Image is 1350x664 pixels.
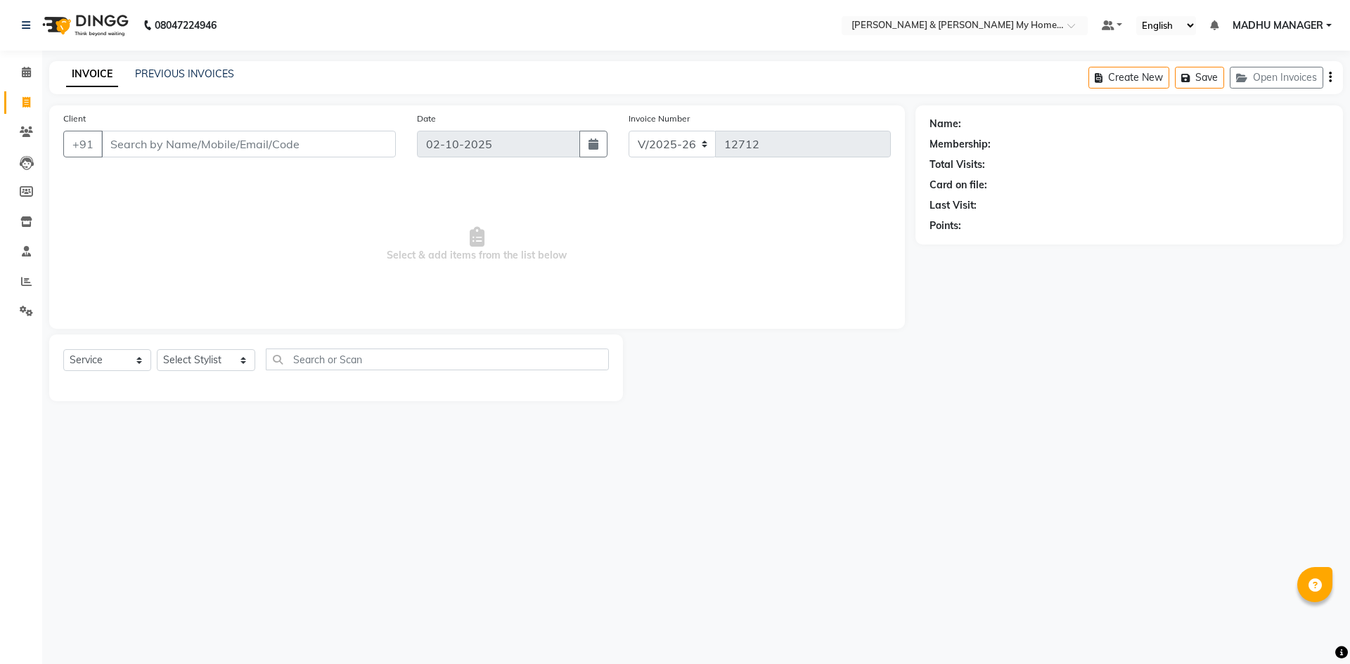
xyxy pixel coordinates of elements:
[135,67,234,80] a: PREVIOUS INVOICES
[1233,18,1323,33] span: MADHU MANAGER
[63,112,86,125] label: Client
[1291,608,1336,650] iframe: chat widget
[266,349,609,370] input: Search or Scan
[930,198,977,213] div: Last Visit:
[930,117,961,131] div: Name:
[63,131,103,157] button: +91
[930,157,985,172] div: Total Visits:
[101,131,396,157] input: Search by Name/Mobile/Email/Code
[66,62,118,87] a: INVOICE
[930,178,987,193] div: Card on file:
[63,174,891,315] span: Select & add items from the list below
[1175,67,1224,89] button: Save
[930,219,961,233] div: Points:
[930,137,991,152] div: Membership:
[1230,67,1323,89] button: Open Invoices
[1088,67,1169,89] button: Create New
[629,112,690,125] label: Invoice Number
[417,112,436,125] label: Date
[36,6,132,45] img: logo
[155,6,217,45] b: 08047224946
